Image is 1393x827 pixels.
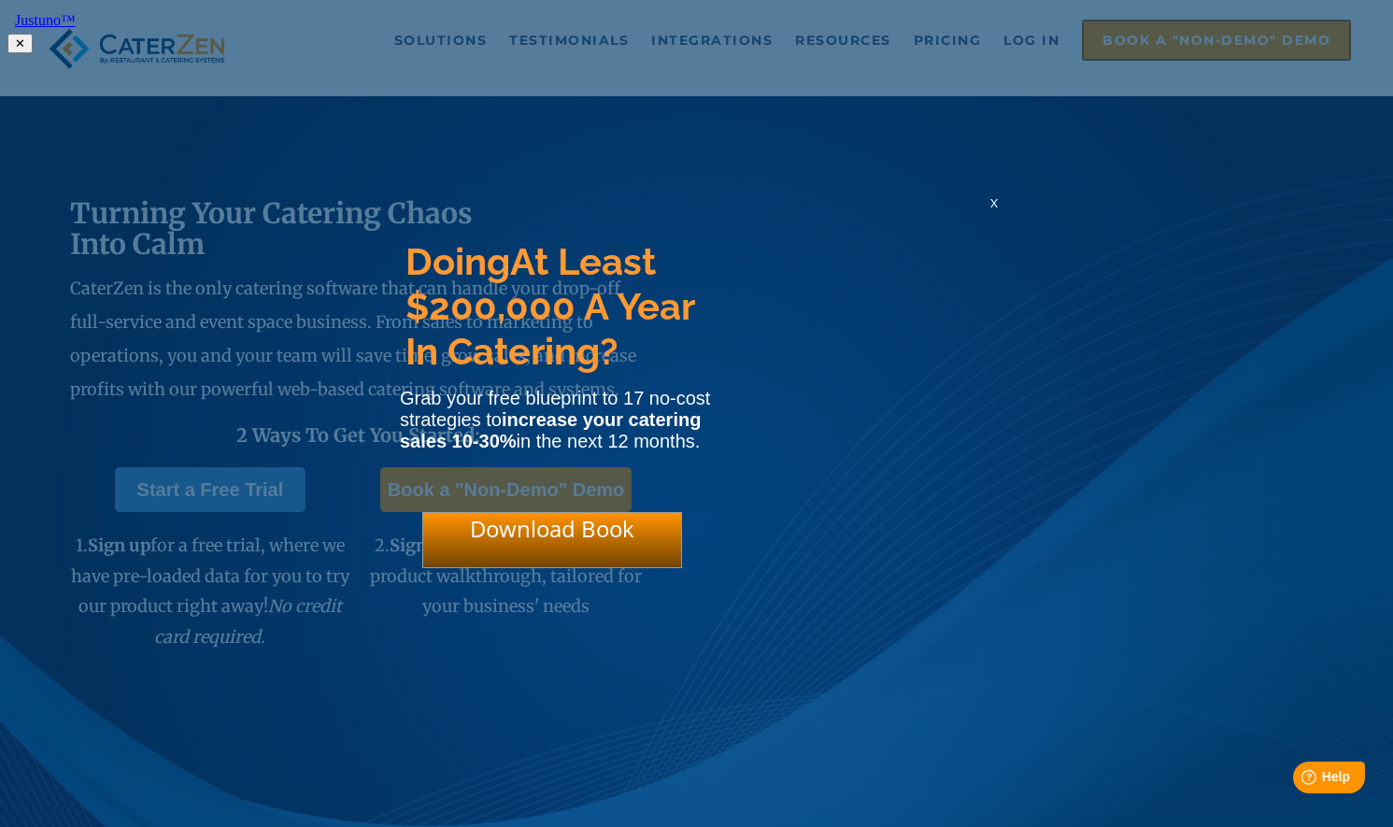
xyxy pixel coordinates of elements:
[7,34,33,53] button: ✕
[405,239,510,283] span: Doing
[979,193,1009,231] div: x
[400,388,710,451] span: Grab your free blueprint to 17 no-cost strategies to in the next 12 months.
[470,513,634,544] span: Download Book
[422,512,682,568] div: Download Book
[990,193,998,211] span: x
[405,239,694,373] span: At Least $200,000 A Year In Catering?
[1227,754,1372,806] iframe: Help widget launcher
[400,409,701,451] strong: increase your catering sales 10-30%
